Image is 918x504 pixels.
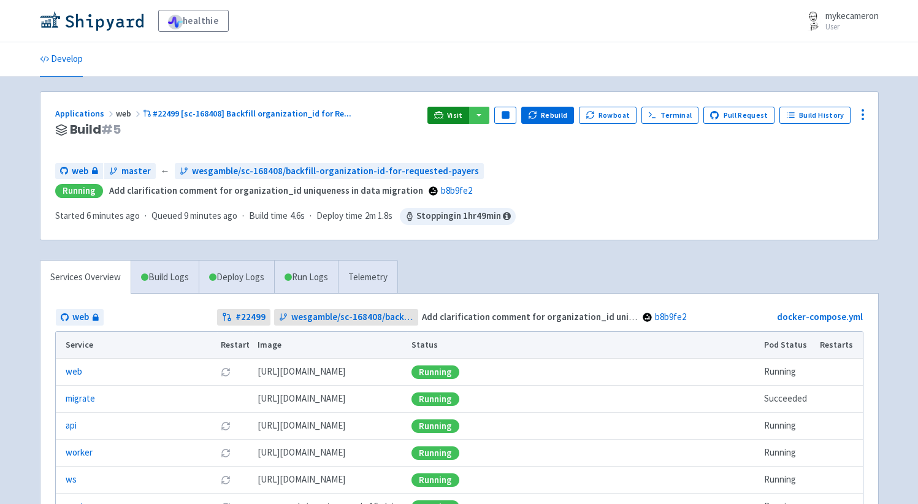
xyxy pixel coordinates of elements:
strong: # 22499 [235,310,266,324]
span: mykecameron [825,10,879,21]
a: b8b9fe2 [441,185,472,196]
td: Running [760,359,816,386]
span: 2m 1.8s [365,209,392,223]
a: master [104,163,156,180]
span: [DOMAIN_NAME][URL] [258,473,345,487]
a: api [66,419,77,433]
span: [DOMAIN_NAME][URL] [258,446,345,460]
th: Status [407,332,760,359]
a: Visit [427,107,469,124]
button: Rebuild [521,107,574,124]
span: Started [55,210,140,221]
div: Running [411,446,459,460]
a: Telemetry [338,261,397,294]
span: Build [70,123,121,137]
span: wesgamble/sc-168408/backfill-organization-id-for-requested-payers [291,310,413,324]
strong: Add clarification comment for organization_id uniqueness in data migration [422,311,736,323]
button: Restart pod [221,475,231,485]
a: web [55,163,103,180]
a: wesgamble/sc-168408/backfill-organization-id-for-requested-payers [274,309,418,326]
a: Deploy Logs [199,261,274,294]
span: web [72,164,88,178]
span: web [72,310,89,324]
button: Rowboat [579,107,637,124]
button: Restart pod [221,367,231,377]
time: 9 minutes ago [184,210,237,221]
a: mykecameron User [794,11,879,31]
span: Visit [447,110,463,120]
a: b8b9fe2 [655,311,686,323]
a: Pull Request [703,107,775,124]
th: Service [56,332,217,359]
button: Pause [494,107,516,124]
strong: Add clarification comment for organization_id uniqueness in data migration [109,185,423,196]
span: web [116,108,143,119]
a: Services Overview [40,261,131,294]
div: Running [411,392,459,406]
span: Deploy time [316,209,362,223]
a: healthie [158,10,229,32]
a: ws [66,473,77,487]
a: Terminal [641,107,698,124]
th: Pod Status [760,332,816,359]
span: # 5 [101,121,121,138]
span: wesgamble/sc-168408/backfill-organization-id-for-requested-payers [192,164,479,178]
div: Running [411,365,459,379]
th: Restart [217,332,254,359]
img: Shipyard logo [40,11,143,31]
div: Running [411,419,459,433]
button: Restart pod [221,448,231,458]
a: worker [66,446,93,460]
span: ← [161,164,170,178]
a: wesgamble/sc-168408/backfill-organization-id-for-requested-payers [175,163,484,180]
div: Running [411,473,459,487]
span: #22499 [sc-168408] Backfill organization_id for Re ... [153,108,351,119]
span: Stopping in 1 hr 49 min [400,208,516,225]
a: #22499 [sc-168408] Backfill organization_id for Re... [143,108,354,119]
span: Queued [151,210,237,221]
a: web [66,365,82,379]
span: master [121,164,151,178]
a: docker-compose.yml [777,311,863,323]
time: 6 minutes ago [86,210,140,221]
span: 4.6s [290,209,305,223]
a: Run Logs [274,261,338,294]
button: Restart pod [221,421,231,431]
td: Running [760,440,816,467]
a: Applications [55,108,116,119]
a: Build History [779,107,851,124]
span: [DOMAIN_NAME][URL] [258,392,345,406]
a: #22499 [217,309,270,326]
a: Build Logs [131,261,199,294]
a: migrate [66,392,95,406]
td: Running [760,413,816,440]
div: · · · [55,208,516,225]
span: [DOMAIN_NAME][URL] [258,365,345,379]
a: web [56,309,104,326]
div: Running [55,184,103,198]
span: Build time [249,209,288,223]
a: Develop [40,42,83,77]
th: Image [253,332,407,359]
th: Restarts [816,332,862,359]
span: [DOMAIN_NAME][URL] [258,419,345,433]
td: Running [760,467,816,494]
small: User [825,23,879,31]
td: Succeeded [760,386,816,413]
